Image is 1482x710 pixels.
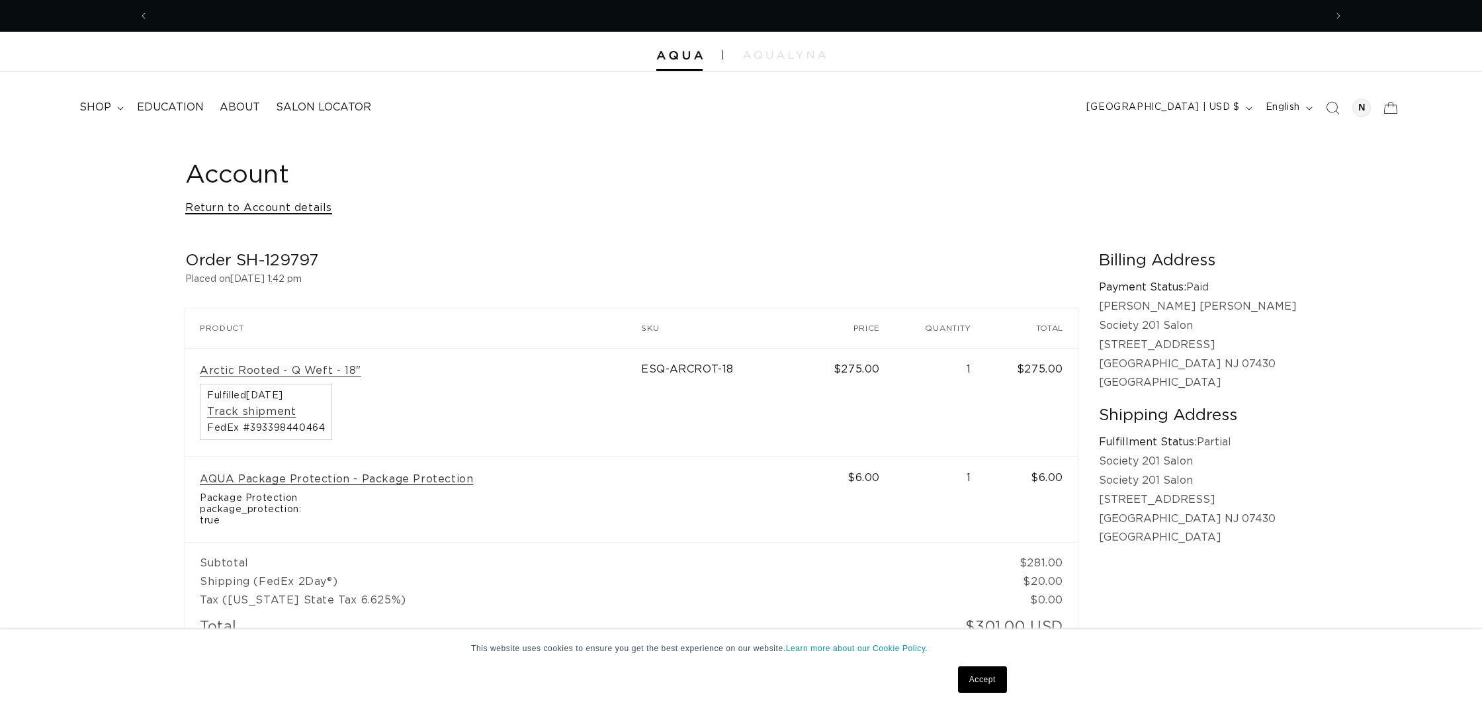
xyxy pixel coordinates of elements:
[276,101,371,114] span: Salon Locator
[200,472,473,486] a: AQUA Package Protection - Package Protection
[894,609,1078,650] td: $301.00 USD
[185,572,986,591] td: Shipping (FedEx 2Day®)
[185,609,894,650] td: Total
[1318,93,1347,122] summary: Search
[200,364,361,378] a: Arctic Rooted - Q Weft - 18"
[986,572,1078,591] td: $20.00
[656,51,703,60] img: Aqua Hair Extensions
[185,591,986,609] td: Tax ([US_STATE] State Tax 6.625%)
[1266,101,1300,114] span: English
[986,348,1078,457] td: $275.00
[71,93,129,122] summary: shop
[200,515,627,527] span: true
[185,542,986,572] td: Subtotal
[894,457,986,543] td: 1
[1099,251,1297,271] h2: Billing Address
[1086,101,1240,114] span: [GEOGRAPHIC_DATA] | USD $
[743,51,826,59] img: aqualyna.com
[129,93,212,122] a: Education
[986,542,1078,572] td: $281.00
[185,199,332,218] a: Return to Account details
[129,3,158,28] button: Previous announcement
[986,457,1078,543] td: $6.00
[1099,437,1197,447] strong: Fulfillment Status:
[641,308,803,348] th: SKU
[803,308,894,348] th: Price
[185,271,1078,288] p: Placed on
[207,405,296,419] a: Track shipment
[200,493,627,504] span: Package Protection
[986,308,1078,348] th: Total
[471,643,1011,654] p: This website uses cookies to ensure you get the best experience on our website.
[894,348,986,457] td: 1
[207,391,325,400] span: Fulfilled
[1099,433,1297,452] p: Partial
[230,275,302,284] time: [DATE] 1:42 pm
[185,251,1078,271] h2: Order SH-129797
[1099,278,1297,297] p: Paid
[137,101,204,114] span: Education
[1078,95,1258,120] button: [GEOGRAPHIC_DATA] | USD $
[1258,95,1318,120] button: English
[1324,3,1353,28] button: Next announcement
[246,391,283,400] time: [DATE]
[185,308,641,348] th: Product
[207,423,325,433] span: FedEx #393398440464
[1099,406,1297,426] h2: Shipping Address
[958,666,1007,693] a: Accept
[641,348,803,457] td: ESQ-ARCROT-18
[848,472,880,483] span: $6.00
[220,101,260,114] span: About
[1099,282,1186,292] strong: Payment Status:
[986,591,1078,609] td: $0.00
[212,93,268,122] a: About
[1099,452,1297,547] p: Society 201 Salon Society 201 Salon [STREET_ADDRESS] [GEOGRAPHIC_DATA] NJ 07430 [GEOGRAPHIC_DATA]
[185,159,1297,192] h1: Account
[1099,297,1297,392] p: [PERSON_NAME] [PERSON_NAME] Society 201 Salon [STREET_ADDRESS] [GEOGRAPHIC_DATA] NJ 07430 [GEOGRA...
[834,364,880,375] span: $275.00
[268,93,379,122] a: Salon Locator
[79,101,111,114] span: shop
[786,644,928,653] a: Learn more about our Cookie Policy.
[894,308,986,348] th: Quantity
[200,504,627,515] span: package_protection:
